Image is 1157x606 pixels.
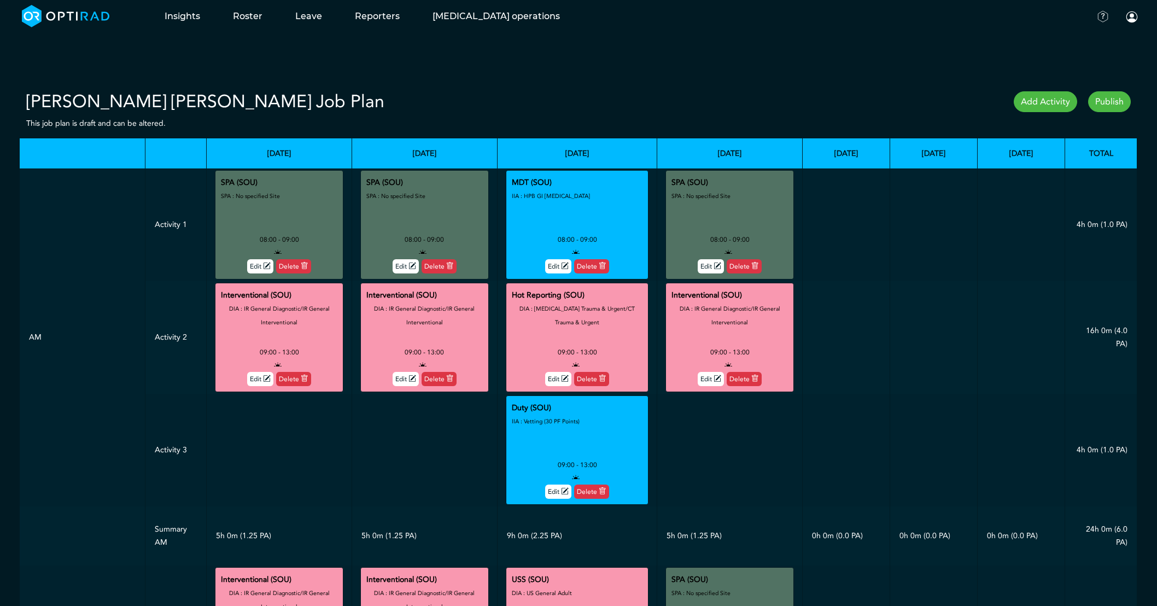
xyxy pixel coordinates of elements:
[366,573,437,586] div: Interventional (SOU)
[558,346,597,359] div: 09:00 - 13:00
[221,573,291,586] div: Interventional (SOU)
[657,506,803,566] td: 5h 0m (1.25 PA)
[145,394,206,506] td: Activity 3
[352,138,498,168] th: [DATE]
[272,247,284,258] i: open to allocation
[512,289,585,302] div: Hot Reporting (SOU)
[680,305,780,327] small: DIA : IR General Diagnostic/IR General Interventional
[207,506,352,566] td: 5h 0m (1.25 PA)
[497,138,657,168] th: [DATE]
[1065,168,1137,281] td: 4h 0m (1.0 PA)
[405,233,444,246] div: 08:00 - 09:00
[657,138,803,168] th: [DATE]
[558,458,597,471] div: 09:00 - 13:00
[710,233,750,246] div: 08:00 - 09:00
[1065,506,1137,566] td: 24h 0m (6.0 PA)
[260,346,299,359] div: 09:00 - 13:00
[512,192,590,200] small: IIA : HPB GI [MEDICAL_DATA]
[145,168,206,281] td: Activity 1
[22,5,110,27] img: brand-opti-rad-logos-blue-and-white-d2f68631ba2948856bd03f2d395fb146ddc8fb01b4b6e9315ea85fa773367...
[145,506,206,566] td: Summary AM
[512,176,552,189] div: MDT (SOU)
[221,192,280,200] small: SPA : No specified Site
[512,589,572,597] small: DIA : US General Adult
[722,247,734,258] i: open to allocation
[671,176,708,189] div: SPA (SOU)
[978,138,1065,168] th: [DATE]
[145,281,206,394] td: Activity 2
[558,233,597,246] div: 08:00 - 09:00
[366,176,403,189] div: SPA (SOU)
[570,247,582,258] i: open to allocation
[722,360,734,370] i: open to allocation
[366,192,425,200] small: SPA : No specified Site
[260,233,299,246] div: 08:00 - 09:00
[497,506,657,566] td: 9h 0m (2.25 PA)
[26,118,166,129] small: This job plan is draft and can be altered.
[20,168,145,506] td: AM
[417,360,429,370] i: open to allocation
[512,401,551,415] div: Duty (SOU)
[671,589,731,597] small: SPA : No specified Site
[1065,138,1137,168] th: Total
[229,305,330,327] small: DIA : IR General Diagnostic/IR General Interventional
[366,289,437,302] div: Interventional (SOU)
[570,473,582,483] i: open to allocation
[221,289,291,302] div: Interventional (SOU)
[272,360,284,370] i: open to allocation
[1065,394,1137,506] td: 4h 0m (1.0 PA)
[803,138,890,168] th: [DATE]
[978,506,1065,566] td: 0h 0m (0.0 PA)
[803,506,890,566] td: 0h 0m (0.0 PA)
[26,91,758,112] h2: [PERSON_NAME] [PERSON_NAME] Job Plan
[417,247,429,258] i: open to allocation
[374,305,475,327] small: DIA : IR General Diagnostic/IR General Interventional
[405,346,444,359] div: 09:00 - 13:00
[221,176,258,189] div: SPA (SOU)
[570,360,582,370] i: open to allocation
[519,305,635,327] small: DIA : [MEDICAL_DATA] Trauma & Urgent/CT Trauma & Urgent
[512,573,549,586] div: USS (SOU)
[207,138,352,168] th: [DATE]
[671,289,742,302] div: Interventional (SOU)
[671,192,731,200] small: SPA : No specified Site
[671,573,708,586] div: SPA (SOU)
[1088,91,1131,112] a: Publish
[890,506,978,566] td: 0h 0m (0.0 PA)
[352,506,498,566] td: 5h 0m (1.25 PA)
[1014,91,1077,112] a: Add Activity
[890,138,978,168] th: [DATE]
[512,417,580,426] small: IIA : Vetting (30 PF Points)
[1065,281,1137,394] td: 16h 0m (4.0 PA)
[710,346,750,359] div: 09:00 - 13:00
